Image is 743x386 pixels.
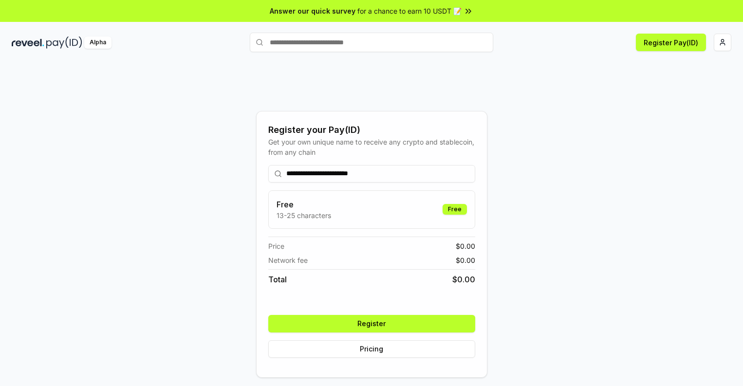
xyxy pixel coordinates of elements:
[277,210,331,221] p: 13-25 characters
[268,241,284,251] span: Price
[84,37,111,49] div: Alpha
[277,199,331,210] h3: Free
[268,137,475,157] div: Get your own unique name to receive any crypto and stablecoin, from any chain
[268,315,475,332] button: Register
[636,34,706,51] button: Register Pay(ID)
[268,255,308,265] span: Network fee
[357,6,462,16] span: for a chance to earn 10 USDT 📝
[268,340,475,358] button: Pricing
[268,123,475,137] div: Register your Pay(ID)
[456,241,475,251] span: $ 0.00
[268,274,287,285] span: Total
[270,6,355,16] span: Answer our quick survey
[46,37,82,49] img: pay_id
[12,37,44,49] img: reveel_dark
[443,204,467,215] div: Free
[456,255,475,265] span: $ 0.00
[452,274,475,285] span: $ 0.00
